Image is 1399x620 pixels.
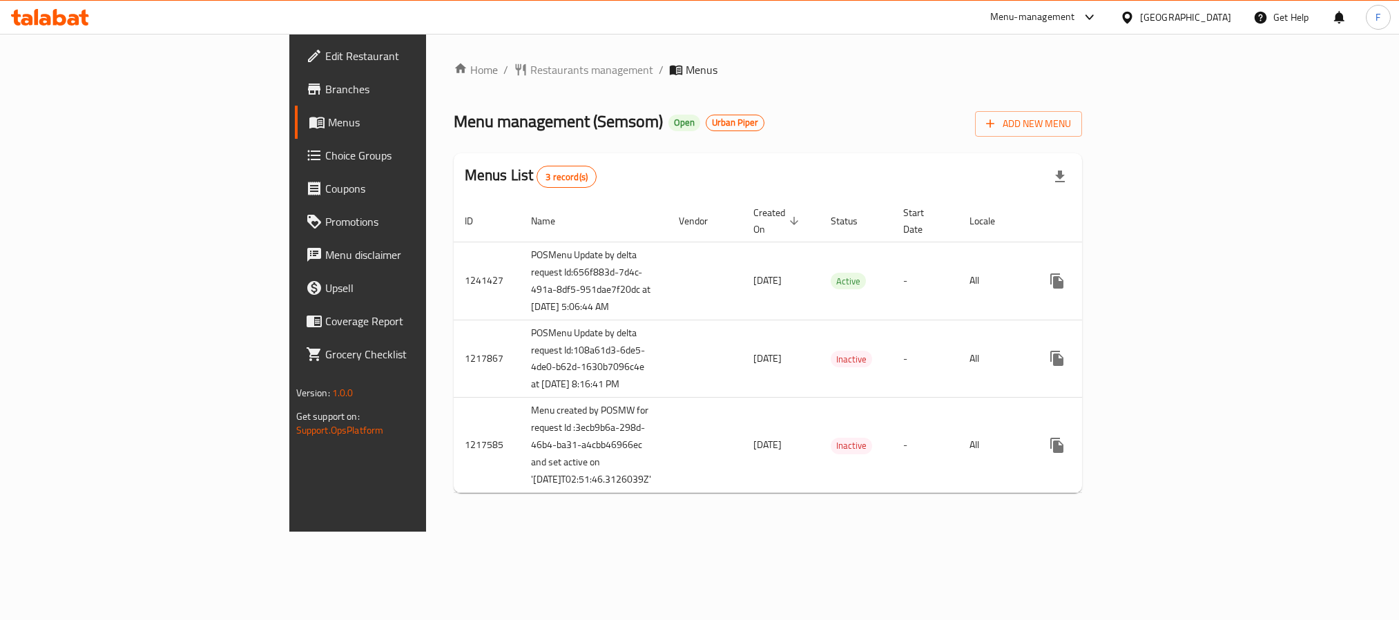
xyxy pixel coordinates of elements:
span: [DATE] [753,271,782,289]
td: All [958,242,1030,320]
span: Add New Menu [986,115,1071,133]
a: Promotions [295,205,523,238]
span: Branches [325,81,512,97]
a: Menus [295,106,523,139]
button: more [1041,264,1074,298]
li: / [659,61,664,78]
a: Grocery Checklist [295,338,523,371]
span: Active [831,273,866,289]
span: Vendor [679,213,726,229]
span: Menus [328,114,512,130]
span: Menu management ( Semsom ) [454,106,663,137]
span: 1.0.0 [332,384,354,402]
span: Coverage Report [325,313,512,329]
nav: breadcrumb [454,61,1083,78]
span: Grocery Checklist [325,346,512,362]
span: Promotions [325,213,512,230]
table: enhanced table [454,200,1184,494]
span: Menus [686,61,717,78]
button: Change Status [1074,429,1107,462]
td: All [958,320,1030,398]
div: Export file [1043,160,1077,193]
span: Restaurants management [530,61,653,78]
td: All [958,398,1030,493]
span: Version: [296,384,330,402]
td: - [892,320,958,398]
span: ID [465,213,491,229]
span: F [1376,10,1380,25]
span: [DATE] [753,349,782,367]
span: [DATE] [753,436,782,454]
td: - [892,242,958,320]
span: Edit Restaurant [325,48,512,64]
td: Menu created by POSMW for request Id :3ecb9b6a-298d-46b4-ba31-a4cbb46966ec and set active on '[DA... [520,398,668,493]
span: Created On [753,204,803,238]
span: 3 record(s) [537,171,596,184]
span: Upsell [325,280,512,296]
h2: Menus List [465,165,597,188]
div: Total records count [537,166,597,188]
a: Coverage Report [295,304,523,338]
span: Inactive [831,351,872,367]
button: Add New Menu [975,111,1082,137]
td: POSMenu Update by delta request Id:656f883d-7d4c-491a-8df5-951dae7f20dc at [DATE] 5:06:44 AM [520,242,668,320]
span: Choice Groups [325,147,512,164]
div: Menu-management [990,9,1075,26]
a: Coupons [295,172,523,205]
span: Coupons [325,180,512,197]
a: Menu disclaimer [295,238,523,271]
span: Menu disclaimer [325,246,512,263]
button: Change Status [1074,264,1107,298]
div: Open [668,115,700,131]
span: Status [831,213,876,229]
button: more [1041,429,1074,462]
td: POSMenu Update by delta request Id:108a61d3-6de5-4de0-b62d-1630b7096c4e at [DATE] 8:16:41 PM [520,320,668,398]
span: Locale [969,213,1013,229]
div: [GEOGRAPHIC_DATA] [1140,10,1231,25]
span: Name [531,213,573,229]
span: Inactive [831,438,872,454]
span: Urban Piper [706,117,764,128]
a: Branches [295,72,523,106]
a: Choice Groups [295,139,523,172]
button: Change Status [1074,342,1107,375]
a: Restaurants management [514,61,653,78]
span: Open [668,117,700,128]
a: Support.OpsPlatform [296,421,384,439]
a: Edit Restaurant [295,39,523,72]
td: - [892,398,958,493]
span: Get support on: [296,407,360,425]
span: Start Date [903,204,942,238]
a: Upsell [295,271,523,304]
button: more [1041,342,1074,375]
th: Actions [1030,200,1184,242]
